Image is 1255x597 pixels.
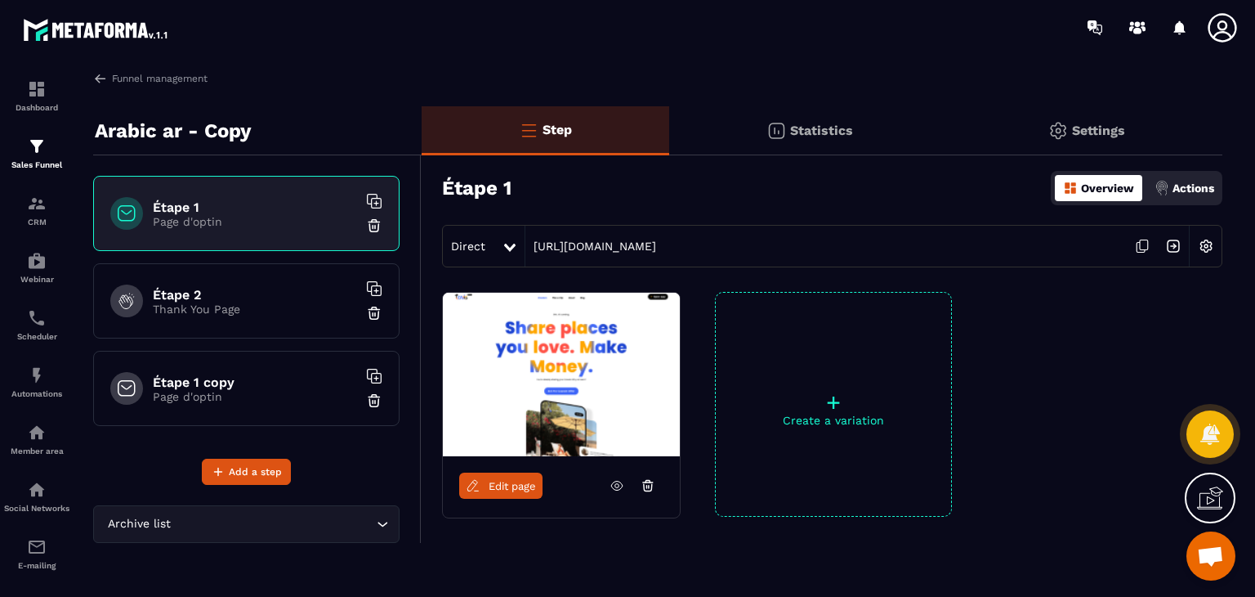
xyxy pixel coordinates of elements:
[4,504,69,513] p: Social Networks
[153,390,357,403] p: Page d'optin
[366,393,382,409] img: trash
[4,468,69,525] a: social-networksocial-networkSocial Networks
[153,200,357,215] h6: Étape 1
[93,71,208,86] a: Funnel management
[4,332,69,341] p: Scheduler
[1048,121,1068,141] img: setting-gr.5f69749f.svg
[489,480,536,492] span: Edit page
[27,79,47,99] img: formation
[27,194,47,213] img: formation
[1190,231,1222,262] img: setting-w.858f3a88.svg
[229,464,282,480] span: Add a step
[27,480,47,500] img: social-network
[1172,182,1214,195] p: Actions
[366,218,382,234] img: trash
[27,308,47,328] img: scheduler
[4,67,69,124] a: formationformationDashboard
[790,123,853,138] p: Statistics
[153,303,357,316] p: Thank You Page
[1081,182,1134,195] p: Overview
[4,296,69,353] a: schedulerschedulerScheduler
[543,122,572,137] p: Step
[174,515,373,533] input: Search for option
[716,414,951,427] p: Create a variation
[27,537,47,557] img: email
[525,240,656,253] a: [URL][DOMAIN_NAME]
[93,505,400,543] div: Search for option
[23,15,170,44] img: logo
[716,391,951,414] p: +
[4,239,69,296] a: automationsautomationsWebinar
[4,124,69,182] a: formationformationSales Funnel
[4,182,69,239] a: formationformationCRM
[4,218,69,227] p: CRM
[442,177,511,200] h3: Étape 1
[4,160,69,169] p: Sales Funnel
[4,103,69,112] p: Dashboard
[202,459,291,485] button: Add a step
[153,375,357,390] h6: Étape 1 copy
[27,366,47,385] img: automations
[451,240,485,253] span: Direct
[93,71,108,86] img: arrow
[1155,181,1169,195] img: actions.d6e523a2.png
[153,287,357,303] h6: Étape 2
[1158,231,1189,262] img: arrow-next.bcc2205e.svg
[1063,181,1078,195] img: dashboard-orange.40269519.svg
[153,215,357,228] p: Page d'optin
[104,515,174,533] span: Archive list
[4,525,69,582] a: emailemailE-mailing
[766,121,786,141] img: stats.20deebd0.svg
[27,251,47,271] img: automations
[4,447,69,456] p: Member area
[4,411,69,468] a: automationsautomationsMember area
[519,120,538,140] img: bars-o.4a397970.svg
[4,353,69,411] a: automationsautomationsAutomations
[459,473,543,499] a: Edit page
[443,293,680,456] img: image
[4,561,69,570] p: E-mailing
[27,137,47,156] img: formation
[27,423,47,442] img: automations
[1072,123,1125,138] p: Settings
[95,114,252,147] p: Arabic ar - Copy
[4,275,69,284] p: Webinar
[1186,532,1235,581] a: Open chat
[4,389,69,398] p: Automations
[366,305,382,321] img: trash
